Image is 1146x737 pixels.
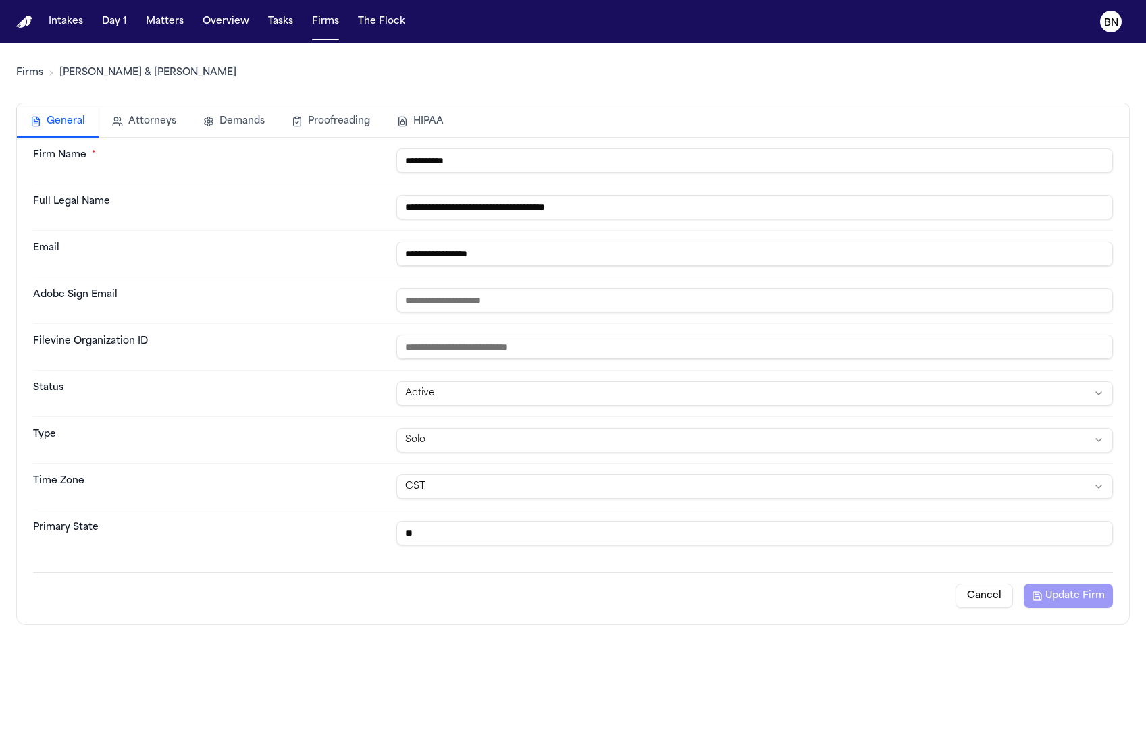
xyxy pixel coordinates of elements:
[99,107,190,136] button: Attorneys
[956,584,1013,608] button: Cancel
[1104,18,1118,28] text: BN
[33,195,386,219] dt: Full Legal Name
[33,381,386,406] dt: Status
[33,335,386,359] dt: Filevine Organization ID
[263,9,298,34] button: Tasks
[33,474,386,499] dt: Time Zone
[140,9,189,34] button: Matters
[33,242,386,266] dt: Email
[59,66,236,80] a: [PERSON_NAME] & [PERSON_NAME]
[384,107,457,136] button: HIPAA
[278,107,384,136] button: Proofreading
[16,16,32,28] img: Finch Logo
[33,428,386,452] dt: Type
[190,107,278,136] button: Demands
[43,9,88,34] button: Intakes
[353,9,411,34] button: The Flock
[33,521,386,545] dt: Primary State
[33,288,386,312] dt: Adobe Sign Email
[307,9,344,34] button: Firms
[97,9,132,34] button: Day 1
[16,16,32,28] a: Home
[17,107,99,138] button: General
[16,66,236,80] nav: Breadcrumb
[33,148,386,173] dt: Firm Name
[16,66,43,80] a: Firms
[197,9,255,34] button: Overview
